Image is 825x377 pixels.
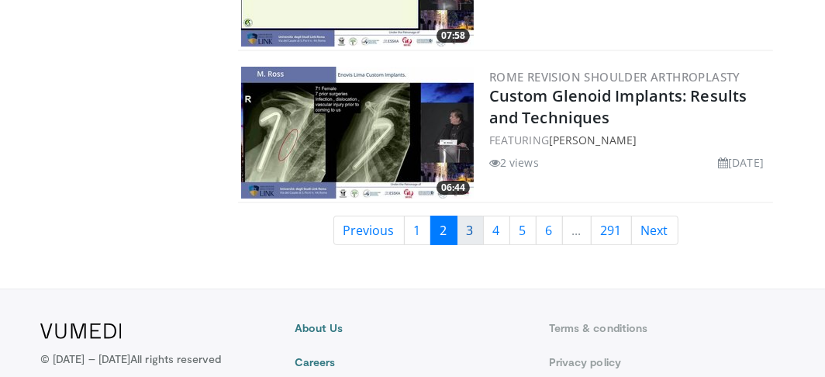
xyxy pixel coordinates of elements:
a: Next [631,216,678,245]
a: 2 [430,216,457,245]
img: 971b7336-e250-4b05-a939-adcc81aff46b.300x170_q85_crop-smart_upscale.jpg [241,67,474,199]
li: [DATE] [718,154,764,171]
a: 5 [509,216,537,245]
a: 4 [483,216,510,245]
div: FEATURING [489,132,770,148]
a: 6 [536,216,563,245]
span: 07:58 [437,29,470,43]
a: Custom Glenoid Implants: Results and Techniques [489,85,747,128]
a: Careers [295,355,530,370]
p: © [DATE] – [DATE] [40,351,222,367]
a: Terms & conditions [549,320,785,336]
a: Rome Revision Shoulder Arthroplasty [489,69,740,85]
img: VuMedi Logo [40,323,122,339]
a: 291 [591,216,632,245]
a: [PERSON_NAME] [549,133,637,147]
a: About Us [295,320,530,336]
span: 06:44 [437,181,470,195]
a: Previous [333,216,405,245]
nav: Search results pages [238,216,773,245]
a: 3 [457,216,484,245]
a: 06:44 [241,67,474,199]
li: 2 views [489,154,539,171]
a: Privacy policy [549,355,785,370]
a: 1 [404,216,431,245]
span: All rights reserved [130,352,221,365]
